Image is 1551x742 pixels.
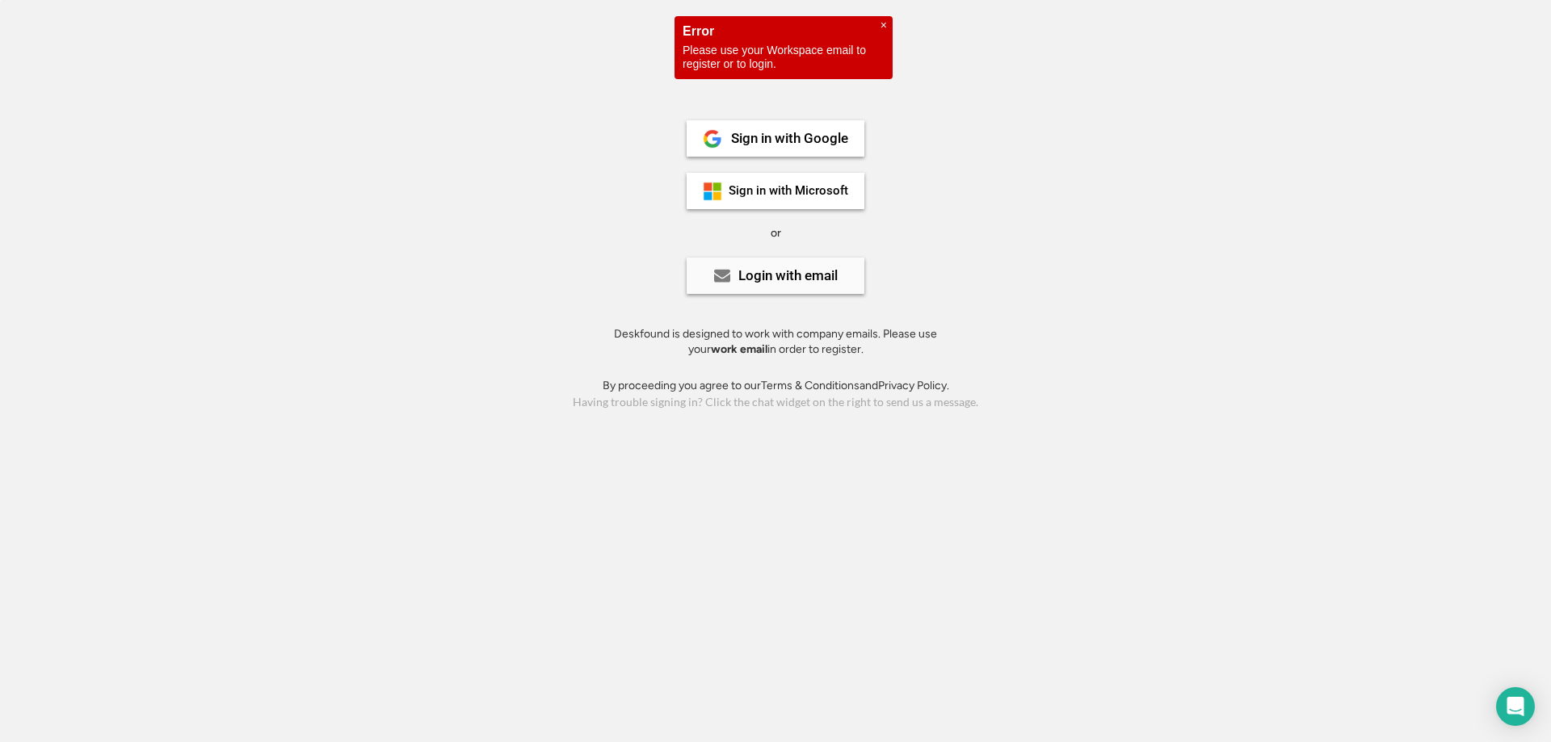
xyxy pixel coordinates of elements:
[711,342,767,356] strong: work email
[683,44,885,71] div: Please use your Workspace email to register or to login.
[703,182,722,201] img: ms-symbollockup_mssymbol_19.png
[881,19,887,32] span: ×
[603,378,949,394] div: By proceeding you agree to our and
[683,24,885,38] h2: Error
[878,379,949,392] a: Privacy Policy.
[771,225,781,241] div: or
[731,132,848,145] div: Sign in with Google
[1496,687,1535,726] div: Open Intercom Messenger
[761,379,860,392] a: Terms & Conditions
[738,269,838,283] div: Login with email
[729,185,848,197] div: Sign in with Microsoft
[703,129,722,149] img: 1024px-Google__G__Logo.svg.png
[594,326,957,358] div: Deskfound is designed to work with company emails. Please use your in order to register.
